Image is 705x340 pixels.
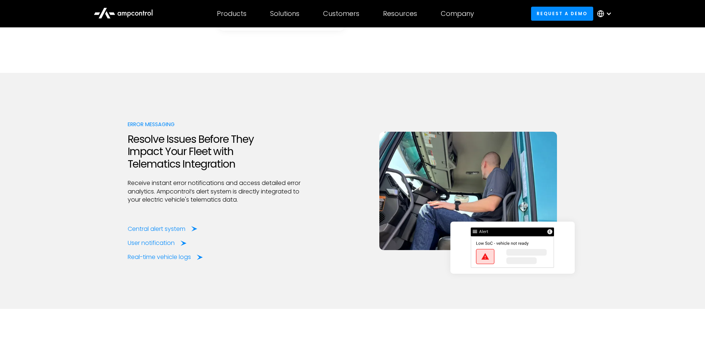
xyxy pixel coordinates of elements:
div: Products [217,10,246,18]
a: User notification [128,239,187,247]
div: Real-time vehicle logs [128,253,191,261]
div: Company [441,10,474,18]
div: Resources [383,10,417,18]
div: Error Messaging [128,120,303,128]
a: Real-time vehicle logs [128,253,203,261]
p: Receive instant error notifications and access detailed error analytics. Ampcontrol’s alert syste... [128,179,303,204]
div: Customers [323,10,359,18]
div: Solutions [270,10,299,18]
a: Request a demo [531,7,593,20]
div: Central alert system [128,225,185,233]
h2: Resolve Issues Before They Impact Your Fleet with Telematics Integration [128,133,303,171]
div: User notification [128,239,175,247]
a: Central alert system [128,225,197,233]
